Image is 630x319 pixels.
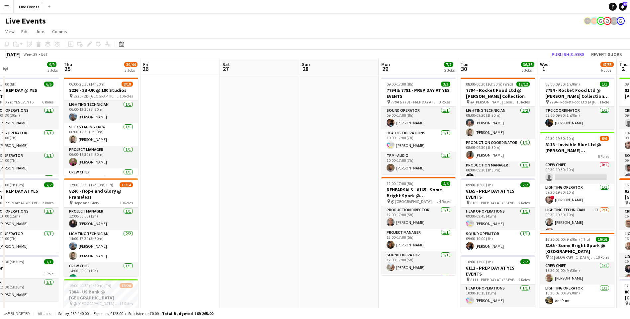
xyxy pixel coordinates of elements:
span: Week 39 [22,52,39,57]
span: Jobs [36,29,45,34]
app-user-avatar: Nadia Addada [597,17,605,25]
a: Comms [49,27,70,36]
span: Edit [21,29,29,34]
span: Comms [52,29,67,34]
button: Revert 8 jobs [588,50,625,59]
span: View [5,29,15,34]
app-user-avatar: Production Managers [610,17,618,25]
app-user-avatar: Eden Hopkins [603,17,611,25]
app-user-avatar: Alex Gill [590,17,598,25]
button: Budgeted [3,310,31,317]
a: 22 [619,3,627,11]
div: BST [41,52,48,57]
a: Jobs [33,27,48,36]
div: Salary £69 140.00 + Expenses £125.00 + Subsistence £0.00 = [58,311,213,316]
h1: Live Events [5,16,46,26]
span: Budgeted [11,311,30,316]
a: View [3,27,17,36]
app-user-avatar: Production Managers [584,17,591,25]
button: Publish 8 jobs [549,50,587,59]
div: [DATE] [5,51,21,58]
span: 22 [623,2,627,6]
a: Edit [19,27,32,36]
span: All jobs [37,311,52,316]
span: Total Budgeted £69 265.00 [162,311,213,316]
app-user-avatar: Ollie Rolfe [617,17,625,25]
button: Live Events [14,0,45,13]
